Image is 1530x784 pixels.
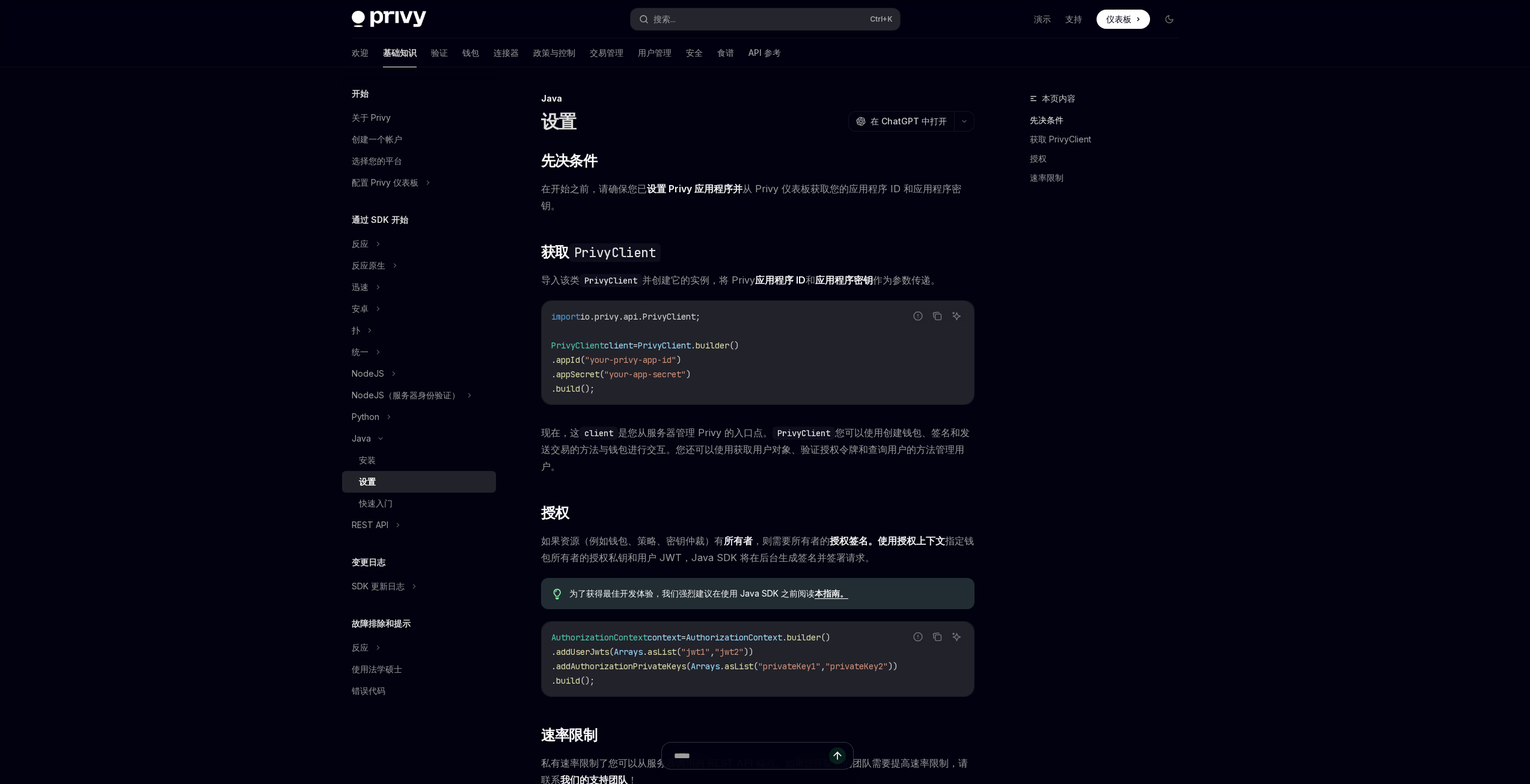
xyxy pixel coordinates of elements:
[758,661,821,672] span: "privateKey1"
[551,646,556,657] span: .
[888,661,898,672] span: ))
[342,298,496,320] button: 安卓
[569,588,662,598] font: 为了获得最佳开发体验，
[821,632,830,643] span: ()
[643,646,647,657] span: .
[556,383,580,394] span: build
[494,47,519,58] font: 连接器
[1030,149,1189,168] a: 授权
[748,47,781,58] font: API 参考
[1030,134,1091,144] font: 获取 PrivyClient
[352,156,402,166] font: 选择您的平台
[342,255,496,276] button: 反应原生
[352,239,369,249] font: 反应
[686,661,691,672] span: (
[585,354,676,365] span: "your-privy-app-id"
[717,38,734,67] a: 食谱
[724,535,753,547] font: 所有者
[870,14,883,23] font: Ctrl
[674,743,829,769] input: 提问...
[871,116,947,126] font: 在 ChatGPT 中打开
[1065,13,1082,25] a: 支持
[748,38,781,67] a: API 参考
[1160,10,1179,29] button: 切换暗模式
[352,325,360,335] font: 扑
[533,47,575,58] font: 政策与控制
[342,150,496,172] a: 选择您的平台
[556,646,609,657] span: addUserJwts
[342,384,496,406] button: NodeJS（服务器身份验证）
[662,588,815,598] font: 我们强烈建议在使用 Java SDK 之前阅读
[897,535,945,547] font: 授权上下文
[342,320,496,341] button: 扑
[720,661,724,672] span: .
[830,535,897,547] font: 授权签名。使用
[352,664,402,674] font: 使用法学硕士
[541,427,580,439] font: 现在，这
[541,93,562,103] font: Java
[556,675,580,686] span: build
[753,661,758,672] span: (
[551,632,647,643] span: AuthorizationContext
[618,427,773,439] font: 是您从服务器管理 Privy 的入口点。
[580,383,595,394] span: ();
[541,183,647,195] font: 在开始之前，请确保您已
[541,504,569,521] font: 授权
[352,581,405,591] font: SDK 更新日志
[551,369,556,380] span: .
[815,274,873,286] font: 应用程序密钥
[883,14,893,23] font: +K
[569,243,661,262] code: PrivyClient
[342,129,496,150] a: 创建一个帐户
[717,47,734,58] font: 食谱
[580,311,700,322] span: io.privy.api.PrivyClient;
[556,354,580,365] span: appId
[949,308,964,324] button: 询问人工智能
[352,618,411,628] font: 故障排除和提示
[715,646,744,657] span: "jwt2"
[929,629,945,645] button: 复制代码块中的内容
[647,183,742,195] font: 设置 Privy 应用程序并
[352,368,384,378] font: NodeJS
[787,632,821,643] span: builder
[647,646,676,657] span: asList
[1030,115,1063,125] font: 先决条件
[590,47,623,58] font: 交易管理
[696,340,729,351] span: builder
[553,589,562,600] svg: 提示
[342,471,496,493] a: 设置
[352,347,369,357] font: 统一
[342,172,496,193] button: 配置 Privy 仪表板
[681,646,710,657] span: "jwt1"
[342,341,496,363] button: 统一
[631,8,900,30] button: 搜索...Ctrl+K
[352,38,369,67] a: 欢迎
[642,274,755,286] font: 并创建它的实例，将 Privy
[590,38,623,67] a: 交易管理
[342,233,496,255] button: 反应
[580,274,642,287] code: PrivyClient
[686,632,782,643] span: AuthorizationContext
[653,14,676,24] font: 搜索...
[825,661,888,672] span: "privateKey2"
[1065,14,1082,24] font: 支持
[352,390,460,400] font: NodeJS（服务器身份验证）
[744,646,753,657] span: ))
[686,47,703,58] font: 安全
[638,38,672,67] a: 用户管理
[755,274,806,286] font: 应用程序 ID
[1042,93,1076,103] font: 本页内容
[342,680,496,702] a: 错误代码
[873,274,940,286] font: 作为参数传递。
[638,340,691,351] span: PrivyClient
[580,354,585,365] span: (
[342,428,496,449] button: Java
[551,675,556,686] span: .
[1106,14,1131,24] font: 仪表板
[342,514,496,536] button: REST API
[359,476,376,487] font: 设置
[352,685,385,696] font: 错误代码
[359,455,376,465] font: 安装
[352,412,379,422] font: Python
[1030,130,1189,149] a: 获取 PrivyClient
